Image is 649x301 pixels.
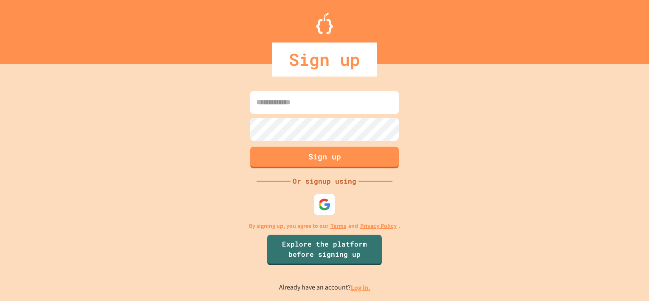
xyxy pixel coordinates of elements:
[291,176,358,186] div: Or signup using
[360,221,397,230] a: Privacy Policy
[249,221,401,230] p: By signing up, you agree to our and .
[351,283,370,292] a: Log in.
[272,43,377,77] div: Sign up
[267,235,382,265] a: Explore the platform before signing up
[250,147,399,168] button: Sign up
[330,221,346,230] a: Terms
[318,198,331,211] img: google-icon.svg
[279,282,370,293] p: Already have an account?
[316,13,333,34] img: Logo.svg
